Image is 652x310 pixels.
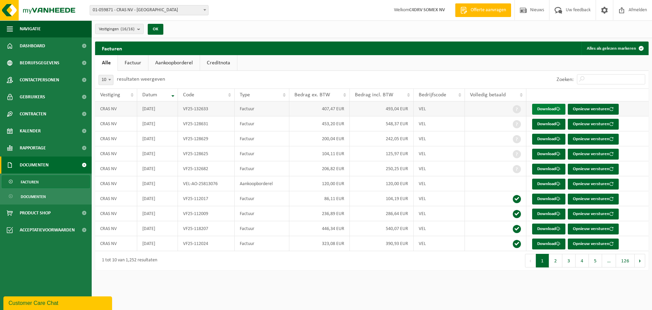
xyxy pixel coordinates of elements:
[289,116,350,131] td: 453,20 EUR
[21,176,39,189] span: Facturen
[419,92,446,98] span: Bedrijfscode
[568,164,619,175] button: Opnieuw versturen
[455,3,511,17] a: Offerte aanvragen
[235,116,290,131] td: Factuur
[235,206,290,221] td: Factuur
[178,101,235,116] td: VF25-132633
[137,221,178,236] td: [DATE]
[414,176,465,191] td: VEL
[235,131,290,146] td: Factuur
[148,55,200,71] a: Aankoopborderel
[616,254,635,267] button: 126
[95,131,137,146] td: CRAS NV
[568,119,619,130] button: Opnieuw versturen
[568,194,619,205] button: Opnieuw versturen
[178,116,235,131] td: VF25-128631
[568,224,619,234] button: Opnieuw versturen
[137,161,178,176] td: [DATE]
[532,119,565,130] a: Download
[148,24,163,35] button: OK
[235,191,290,206] td: Factuur
[414,161,465,176] td: VEL
[557,77,574,82] label: Zoeken:
[568,149,619,160] button: Opnieuw versturen
[95,101,137,116] td: CRAS NV
[414,221,465,236] td: VEL
[414,101,465,116] td: VEL
[289,221,350,236] td: 446,34 EUR
[95,161,137,176] td: CRAS NV
[95,221,137,236] td: CRAS NV
[414,191,465,206] td: VEL
[2,190,90,203] a: Documenten
[235,221,290,236] td: Factuur
[294,92,330,98] span: Bedrag ex. BTW
[289,206,350,221] td: 236,89 EUR
[95,42,129,55] h2: Facturen
[289,131,350,146] td: 200,04 EUR
[414,206,465,221] td: VEL
[121,27,134,31] count: (16/16)
[95,191,137,206] td: CRAS NV
[532,164,565,175] a: Download
[21,190,46,203] span: Documenten
[414,131,465,146] td: VEL
[20,205,51,222] span: Product Shop
[20,157,49,174] span: Documenten
[240,92,250,98] span: Type
[137,236,178,251] td: [DATE]
[20,222,75,239] span: Acceptatievoorwaarden
[350,161,414,176] td: 250,25 EUR
[532,224,565,234] a: Download
[137,206,178,221] td: [DATE]
[235,101,290,116] td: Factuur
[562,254,576,267] button: 3
[200,55,237,71] a: Creditnota
[20,140,46,157] span: Rapportage
[350,131,414,146] td: 242,05 EUR
[178,191,235,206] td: VF25-112017
[350,191,414,206] td: 104,19 EUR
[95,236,137,251] td: CRAS NV
[99,24,134,34] span: Vestigingen
[350,176,414,191] td: 120,00 EUR
[100,92,120,98] span: Vestiging
[137,146,178,161] td: [DATE]
[568,104,619,115] button: Opnieuw versturen
[137,191,178,206] td: [DATE]
[350,101,414,116] td: 493,04 EUR
[568,179,619,190] button: Opnieuw versturen
[183,92,194,98] span: Code
[235,161,290,176] td: Factuur
[99,75,113,85] span: 10
[289,161,350,176] td: 206,82 EUR
[532,194,565,205] a: Download
[178,146,235,161] td: VF25-128625
[20,71,59,88] span: Contactpersonen
[178,161,235,176] td: VF25-132682
[178,206,235,221] td: VF25-112009
[289,236,350,251] td: 323,08 EUR
[350,221,414,236] td: 540,07 EUR
[568,239,619,249] button: Opnieuw versturen
[137,116,178,131] td: [DATE]
[95,24,144,34] button: Vestigingen(16/16)
[414,146,465,161] td: VEL
[532,149,565,160] a: Download
[90,5,209,15] span: 01-059871 - CRAS NV - WAREGEM
[289,191,350,206] td: 86,11 EUR
[95,206,137,221] td: CRAS NV
[178,131,235,146] td: VF25-128629
[20,54,59,71] span: Bedrijfsgegevens
[414,236,465,251] td: VEL
[635,254,645,267] button: Next
[178,176,235,191] td: VEL-AO-25813076
[581,42,648,55] button: Alles als gelezen markeren
[235,146,290,161] td: Factuur
[98,255,157,267] div: 1 tot 10 van 1,252 resultaten
[350,206,414,221] td: 286,64 EUR
[2,175,90,188] a: Facturen
[589,254,602,267] button: 5
[178,221,235,236] td: VF25-118207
